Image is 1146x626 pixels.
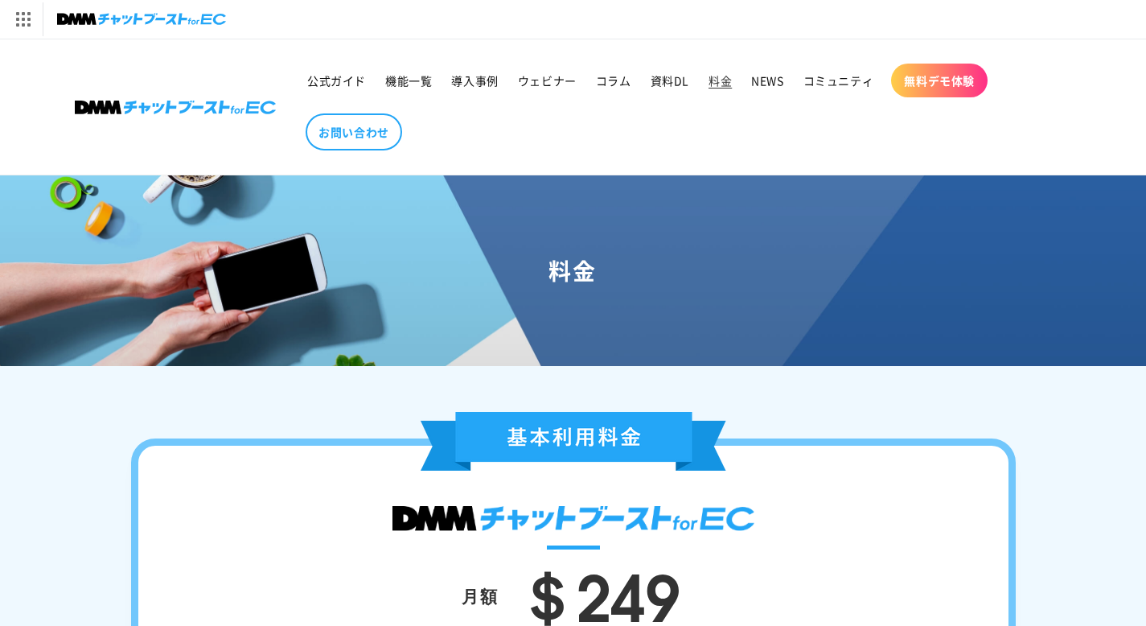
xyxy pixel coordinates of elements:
[518,73,577,88] span: ウェビナー
[318,125,389,139] span: お問い合わせ
[751,73,783,88] span: NEWS
[385,73,432,88] span: 機能一覧
[392,506,754,531] img: DMMチャットブースト
[586,64,641,97] a: コラム
[699,64,741,97] a: 料金
[462,580,499,611] div: 月額
[421,412,726,471] img: 基本利用料金
[306,113,402,150] a: お問い合わせ
[298,64,376,97] a: 公式ガイド
[57,8,226,31] img: チャットブーストforEC
[709,73,732,88] span: 料金
[596,73,631,88] span: コラム
[508,64,586,97] a: ウェビナー
[891,64,988,97] a: 無料デモ体験
[442,64,507,97] a: 導入事例
[803,73,874,88] span: コミュニティ
[904,73,975,88] span: 無料デモ体験
[651,73,689,88] span: 資料DL
[641,64,699,97] a: 資料DL
[794,64,884,97] a: コミュニティ
[2,2,43,36] img: サービス
[75,101,276,114] img: 株式会社DMM Boost
[19,256,1127,285] h1: 料金
[741,64,793,97] a: NEWS
[307,73,366,88] span: 公式ガイド
[451,73,498,88] span: 導入事例
[376,64,442,97] a: 機能一覧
